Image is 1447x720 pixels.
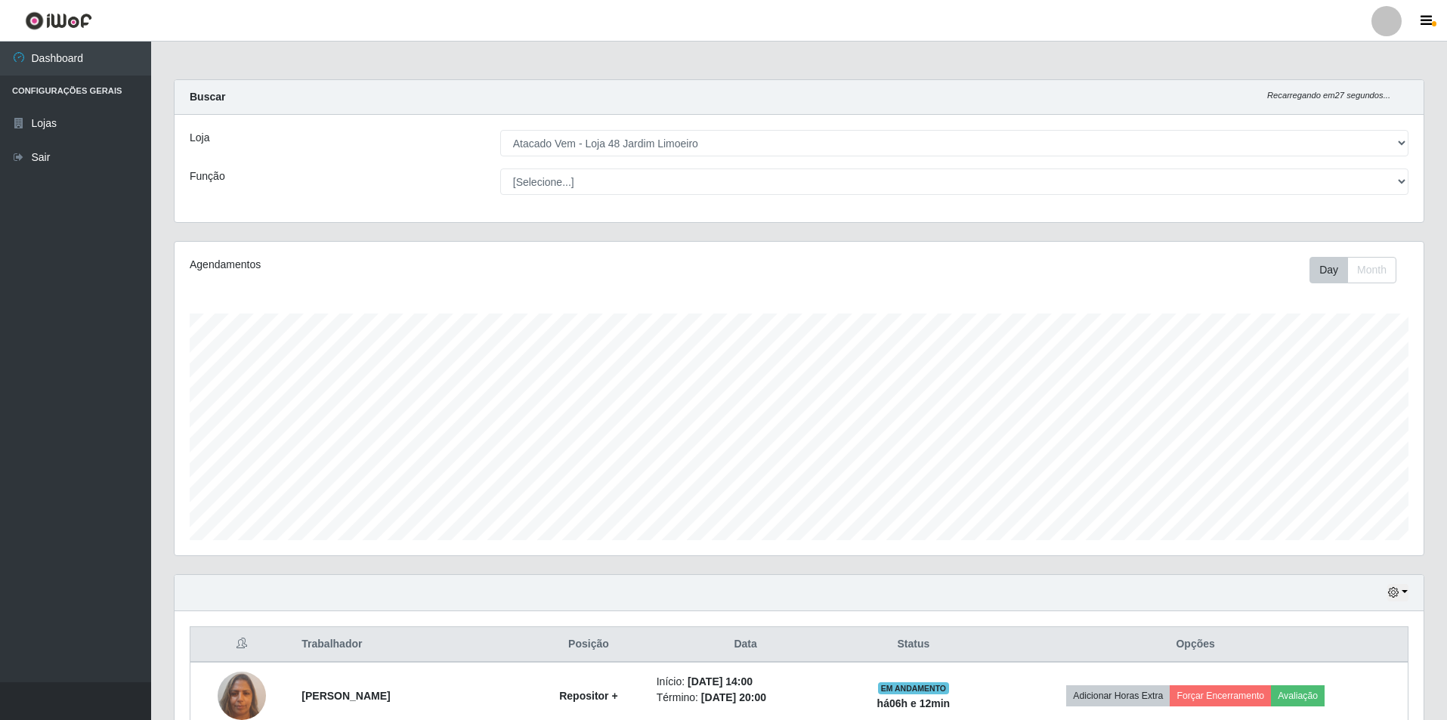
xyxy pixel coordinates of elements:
[190,91,225,103] strong: Buscar
[530,627,648,663] th: Posição
[190,130,209,146] label: Loja
[25,11,92,30] img: CoreUI Logo
[657,690,835,706] li: Término:
[1271,685,1325,706] button: Avaliação
[559,690,617,702] strong: Repositor +
[701,691,766,703] time: [DATE] 20:00
[648,627,844,663] th: Data
[292,627,530,663] th: Trabalhador
[190,168,225,184] label: Função
[190,257,685,273] div: Agendamentos
[1066,685,1170,706] button: Adicionar Horas Extra
[1309,257,1408,283] div: Toolbar with button groups
[843,627,983,663] th: Status
[1347,257,1396,283] button: Month
[301,690,390,702] strong: [PERSON_NAME]
[878,682,950,694] span: EM ANDAMENTO
[1267,91,1390,100] i: Recarregando em 27 segundos...
[1309,257,1396,283] div: First group
[1170,685,1271,706] button: Forçar Encerramento
[983,627,1408,663] th: Opções
[1309,257,1348,283] button: Day
[688,675,753,688] time: [DATE] 14:00
[657,674,835,690] li: Início:
[877,697,951,709] strong: há 06 h e 12 min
